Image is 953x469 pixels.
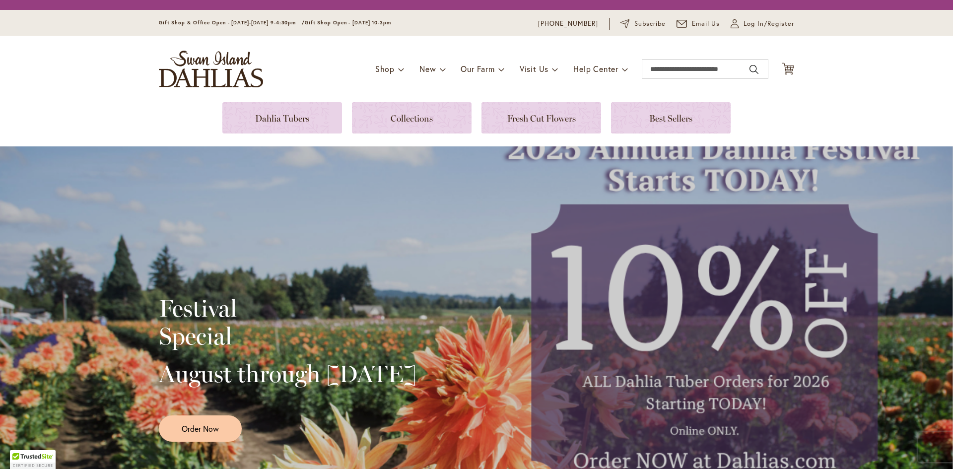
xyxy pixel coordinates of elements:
h2: Festival Special [159,294,416,350]
span: Our Farm [461,64,494,74]
h2: August through [DATE] [159,360,416,388]
span: Gift Shop Open - [DATE] 10-3pm [305,19,391,26]
span: Visit Us [520,64,548,74]
span: Order Now [182,423,219,434]
a: [PHONE_NUMBER] [538,19,598,29]
span: Shop [375,64,395,74]
span: Subscribe [634,19,666,29]
a: Subscribe [620,19,666,29]
a: Log In/Register [731,19,794,29]
a: Email Us [677,19,720,29]
a: store logo [159,51,263,87]
span: Gift Shop & Office Open - [DATE]-[DATE] 9-4:30pm / [159,19,305,26]
span: New [419,64,436,74]
span: Help Center [573,64,618,74]
span: Log In/Register [744,19,794,29]
span: Email Us [692,19,720,29]
div: TrustedSite Certified [10,450,56,469]
a: Order Now [159,415,242,442]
